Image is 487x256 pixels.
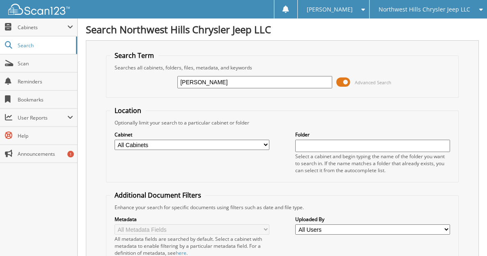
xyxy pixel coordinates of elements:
div: Optionally limit your search to a particular cabinet or folder [110,119,454,126]
span: Announcements [18,150,73,157]
label: Folder [295,131,450,138]
span: Cabinets [18,24,67,31]
div: Searches all cabinets, folders, files, metadata, and keywords [110,64,454,71]
span: Reminders [18,78,73,85]
iframe: Chat Widget [446,217,487,256]
h1: Search Northwest Hills Chrysler Jeep LLC [86,23,479,36]
div: Select a cabinet and begin typing the name of the folder you want to search in. If the name match... [295,153,450,174]
img: scan123-logo-white.svg [8,4,70,15]
div: Enhance your search for specific documents using filters such as date and file type. [110,204,454,211]
legend: Additional Document Filters [110,191,205,200]
span: Northwest Hills Chrysler Jeep LLC [379,7,470,12]
span: User Reports [18,114,67,121]
label: Metadata [115,216,269,223]
label: Cabinet [115,131,269,138]
span: Help [18,132,73,139]
span: Search [18,42,72,49]
legend: Location [110,106,145,115]
span: Bookmarks [18,96,73,103]
span: Scan [18,60,73,67]
div: 1 [67,151,74,157]
legend: Search Term [110,51,158,60]
label: Uploaded By [295,216,450,223]
span: [PERSON_NAME] [306,7,352,12]
span: Advanced Search [355,79,391,85]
